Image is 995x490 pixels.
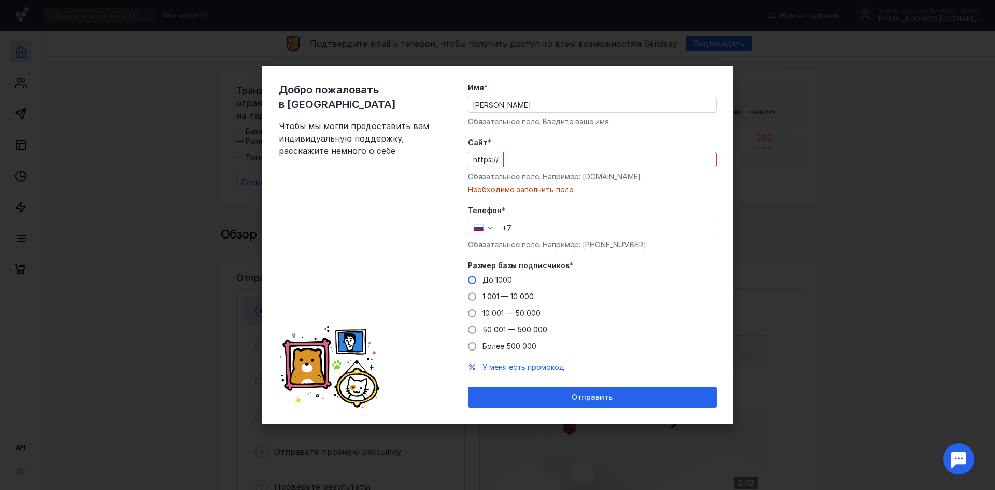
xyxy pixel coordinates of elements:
[468,172,717,182] div: Обязательное поле. Например: [DOMAIN_NAME]
[482,292,534,301] span: 1 001 — 10 000
[468,137,488,148] span: Cайт
[468,185,717,195] div: Необходимо заполнить поле
[482,309,541,317] span: 10 001 — 50 000
[482,325,547,334] span: 50 001 — 500 000
[468,205,502,216] span: Телефон
[468,240,717,250] div: Обязательное поле. Например: [PHONE_NUMBER]
[468,117,717,127] div: Обязательное поле. Введите ваше имя
[279,82,434,111] span: Добро пожаловать в [GEOGRAPHIC_DATA]
[468,387,717,408] button: Отправить
[482,275,512,284] span: До 1000
[482,362,564,372] button: У меня есть промокод
[482,342,536,351] span: Более 500 000
[572,393,613,402] span: Отправить
[468,260,570,271] span: Размер базы подписчиков
[482,362,564,371] span: У меня есть промокод
[468,82,484,93] span: Имя
[279,120,434,157] span: Чтобы мы могли предоставить вам индивидуальную поддержку, расскажите немного о себе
